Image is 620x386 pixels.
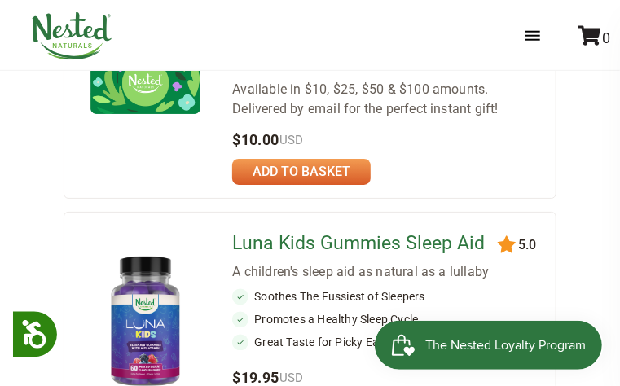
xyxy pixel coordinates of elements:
[232,262,543,282] div: A children's sleep aid as natural as a lullaby
[279,371,304,385] span: USD
[232,311,543,327] li: Promotes a Healthy Sleep Cycle
[232,232,495,256] a: Luna Kids Gummies Sleep Aid
[90,52,200,115] img: Gift Card
[232,131,304,148] span: $10.00
[232,334,543,350] li: Great Taste for Picky Eaters
[279,133,304,147] span: USD
[31,12,112,60] img: Nested Naturals
[232,369,304,386] span: $19.95
[375,321,604,370] iframe: Button to open loyalty program pop-up
[232,288,543,305] li: Soothes The Fussiest of Sleepers
[578,29,610,46] a: 0
[602,29,610,46] span: 0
